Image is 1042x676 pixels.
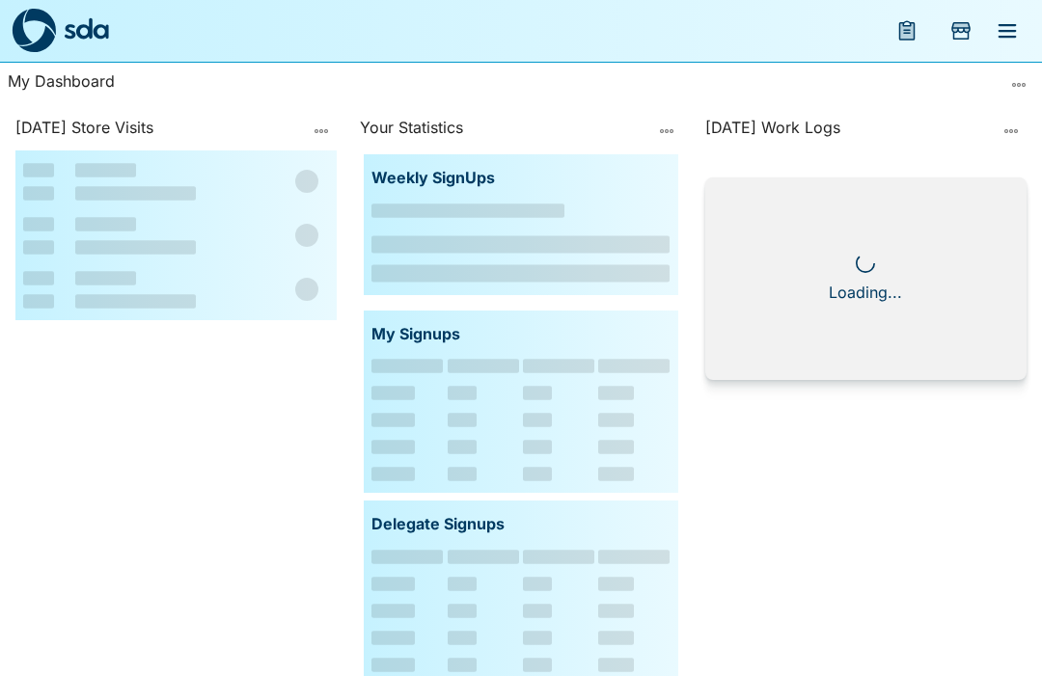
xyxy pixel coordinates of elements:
[884,8,930,54] button: menu
[705,116,992,147] div: [DATE] Work Logs
[984,8,1030,54] button: menu
[371,322,460,347] p: My Signups
[64,17,109,40] img: sda-logotype.svg
[829,281,902,304] div: Loading...
[1003,69,1034,100] button: more
[12,9,56,53] img: sda-logo-dark.svg
[371,166,495,191] p: Weekly SignUps
[360,116,646,147] div: Your Statistics
[371,512,505,537] p: Delegate Signups
[938,8,984,54] button: Add Store Visit
[8,69,1003,100] div: My Dashboard
[15,116,302,147] div: [DATE] Store Visits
